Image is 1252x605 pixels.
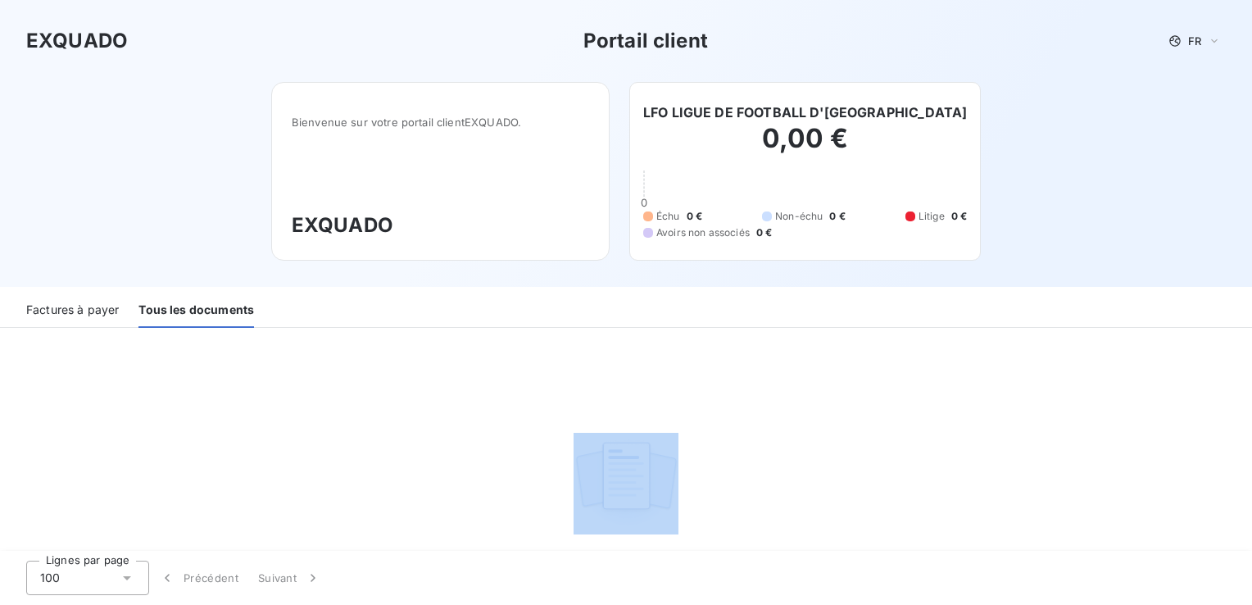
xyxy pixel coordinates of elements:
[26,26,128,56] h3: EXQUADO
[829,209,845,224] span: 0 €
[292,211,589,240] h3: EXQUADO
[643,122,967,171] h2: 0,00 €
[919,209,945,224] span: Litige
[643,102,967,122] h6: LFO LIGUE DE FOOTBALL D'[GEOGRAPHIC_DATA]
[149,561,248,595] button: Précédent
[1188,34,1201,48] span: FR
[687,209,702,224] span: 0 €
[292,116,589,129] span: Bienvenue sur votre portail client EXQUADO .
[775,209,823,224] span: Non-échu
[138,293,254,328] div: Tous les documents
[583,26,708,56] h3: Portail client
[40,570,60,586] span: 100
[656,209,680,224] span: Échu
[26,293,119,328] div: Factures à payer
[756,225,772,240] span: 0 €
[574,433,678,534] img: empty state
[248,561,331,595] button: Suivant
[641,196,647,209] span: 0
[656,225,750,240] span: Avoirs non associés
[951,209,967,224] span: 0 €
